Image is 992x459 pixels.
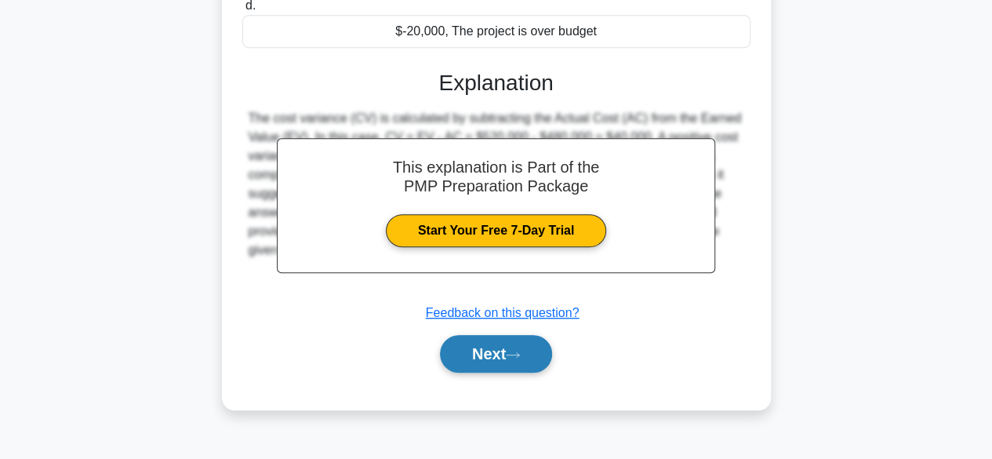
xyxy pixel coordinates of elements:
h3: Explanation [252,70,741,97]
button: Next [440,335,552,373]
div: The cost variance (CV) is calculated by subtracting the Actual Cost (AC) from the Earned Value (E... [249,109,744,260]
a: Feedback on this question? [426,306,580,319]
div: $-20,000, The project is over budget [242,15,750,48]
a: Start Your Free 7-Day Trial [386,214,606,247]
